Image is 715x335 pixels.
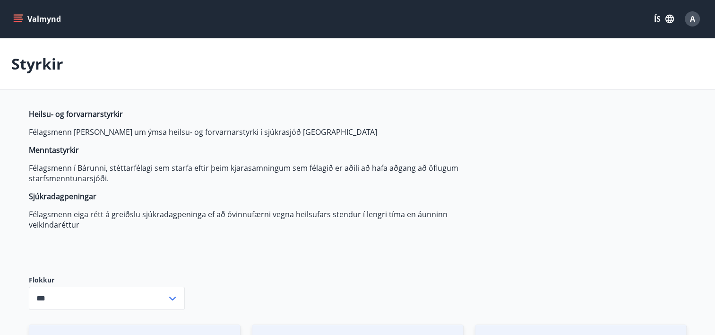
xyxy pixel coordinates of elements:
button: menu [11,10,65,27]
p: Félagsmenn í Bárunni, stéttarfélagi sem starfa eftir þeim kjarasamningum sem félagið er aðili að ... [29,163,475,184]
label: Flokkur [29,275,185,285]
button: A [681,8,704,30]
strong: Menntastyrkir [29,145,79,155]
p: Félagsmenn eiga rétt á greiðslu sjúkradagpeninga ef að óvinnufærni vegna heilsufars stendur í len... [29,209,475,230]
span: A [690,14,695,24]
strong: Sjúkradagpeningar [29,191,96,202]
p: Félagsmenn [PERSON_NAME] um ýmsa heilsu- og forvarnarstyrki í sjúkrasjóð [GEOGRAPHIC_DATA] [29,127,475,137]
button: ÍS [649,10,679,27]
p: Styrkir [11,53,63,74]
strong: Heilsu- og forvarnarstyrkir [29,109,123,119]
